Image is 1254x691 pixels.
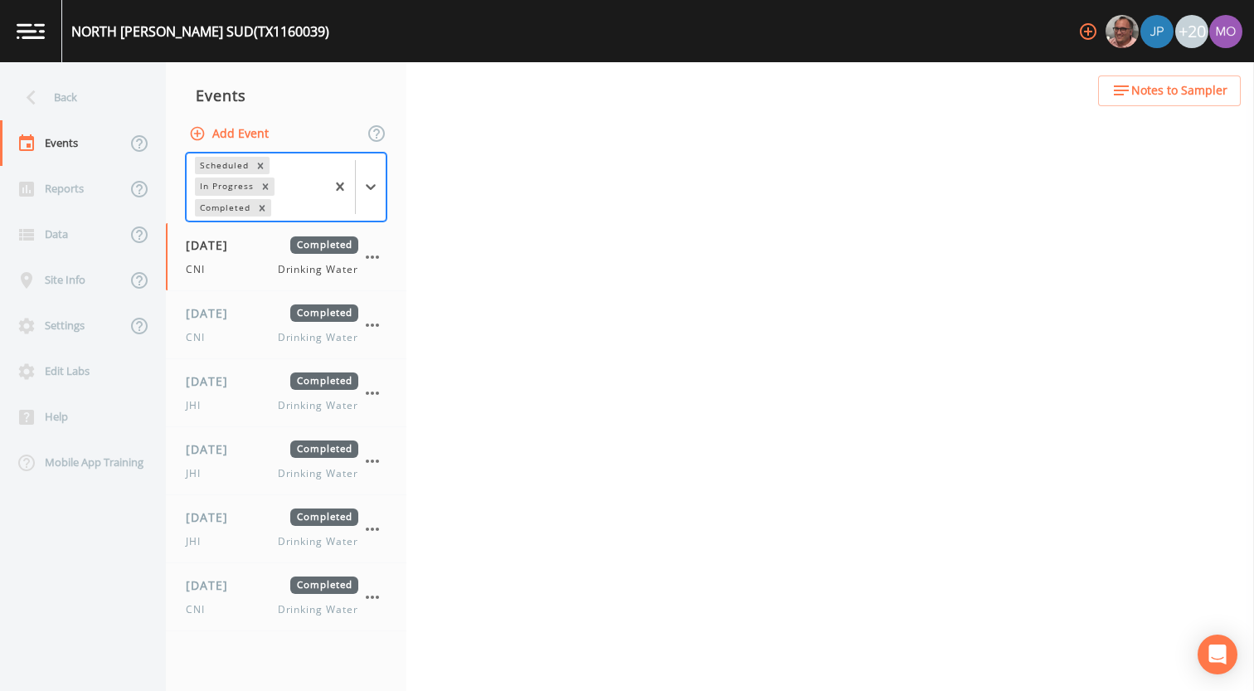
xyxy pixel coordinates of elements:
[166,75,406,116] div: Events
[195,157,251,174] div: Scheduled
[186,577,240,594] span: [DATE]
[290,577,358,594] span: Completed
[166,359,406,427] a: [DATE]CompletedJHIDrinking Water
[1140,15,1174,48] img: 41241ef155101aa6d92a04480b0d0000
[278,398,358,413] span: Drinking Water
[186,398,211,413] span: JHI
[1098,75,1241,106] button: Notes to Sampler
[166,291,406,359] a: [DATE]CompletedCNIDrinking Water
[1175,15,1208,48] div: +20
[278,262,358,277] span: Drinking Water
[186,509,240,526] span: [DATE]
[278,534,358,549] span: Drinking Water
[186,466,211,481] span: JHI
[290,236,358,254] span: Completed
[1198,635,1237,674] div: Open Intercom Messenger
[186,236,240,254] span: [DATE]
[186,119,275,149] button: Add Event
[166,495,406,563] a: [DATE]CompletedJHIDrinking Water
[71,22,329,41] div: NORTH [PERSON_NAME] SUD (TX1160039)
[195,178,256,195] div: In Progress
[166,223,406,291] a: [DATE]CompletedCNIDrinking Water
[166,427,406,495] a: [DATE]CompletedJHIDrinking Water
[251,157,270,174] div: Remove Scheduled
[290,440,358,458] span: Completed
[1131,80,1227,101] span: Notes to Sampler
[1209,15,1242,48] img: 4e251478aba98ce068fb7eae8f78b90c
[1105,15,1140,48] div: Mike Franklin
[166,563,406,631] a: [DATE]CompletedCNIDrinking Water
[186,440,240,458] span: [DATE]
[290,509,358,526] span: Completed
[1106,15,1139,48] img: e2d790fa78825a4bb76dcb6ab311d44c
[186,372,240,390] span: [DATE]
[1140,15,1174,48] div: Joshua gere Paul
[290,304,358,322] span: Completed
[186,534,211,549] span: JHI
[256,178,275,195] div: Remove In Progress
[253,199,271,217] div: Remove Completed
[186,304,240,322] span: [DATE]
[278,602,358,617] span: Drinking Water
[278,330,358,345] span: Drinking Water
[290,372,358,390] span: Completed
[186,602,215,617] span: CNI
[186,262,215,277] span: CNI
[186,330,215,345] span: CNI
[17,23,45,39] img: logo
[278,466,358,481] span: Drinking Water
[195,199,253,217] div: Completed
